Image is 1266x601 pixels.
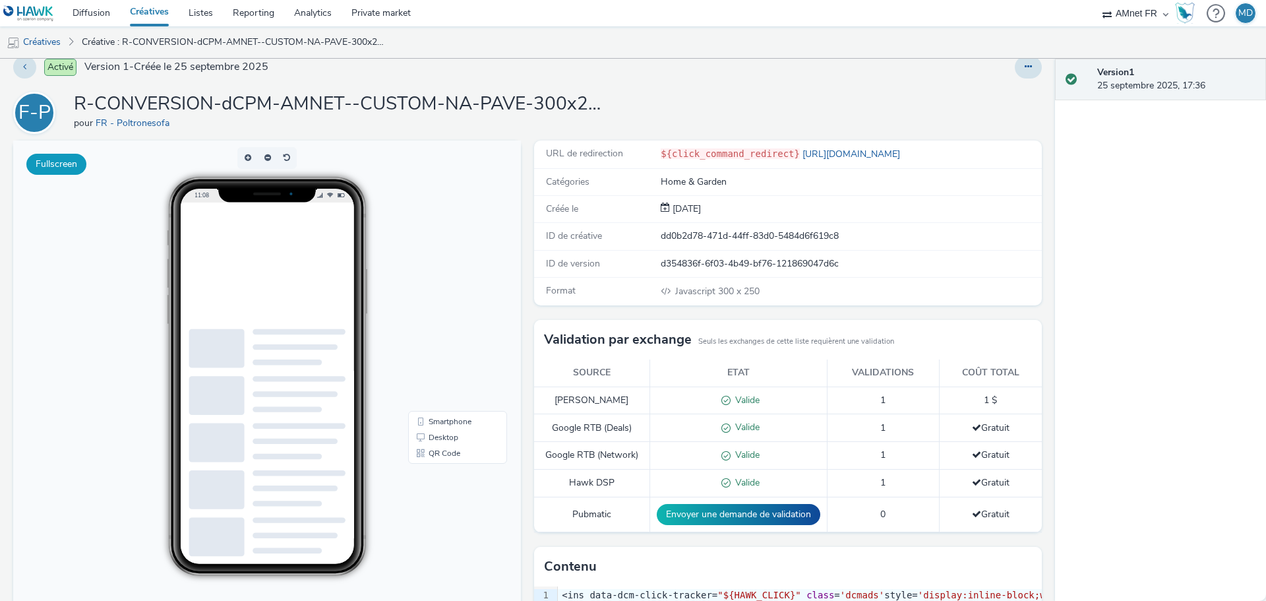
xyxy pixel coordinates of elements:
[1238,3,1253,23] div: MD
[415,277,458,285] span: Smartphone
[18,94,51,131] div: F-P
[546,203,578,215] span: Créée le
[26,154,86,175] button: Fullscreen
[546,147,623,160] span: URL de redirection
[984,394,997,406] span: 1 $
[534,387,649,414] td: [PERSON_NAME]
[717,590,800,600] span: "${HAWK_CLICK}"
[544,330,692,350] h3: Validation par exchange
[44,59,76,76] span: Activé
[661,148,800,159] code: ${click_command_redirect}
[3,5,54,22] img: undefined Logo
[880,422,886,434] span: 1
[674,285,760,298] span: 300 x 250
[415,293,445,301] span: Desktop
[534,470,649,497] td: Hawk DSP
[398,305,491,321] li: QR Code
[534,497,649,532] td: Pubmatic
[972,449,1010,461] span: Gratuit
[534,414,649,442] td: Google RTB (Deals)
[534,360,649,387] th: Source
[75,26,392,58] a: Créative : R-CONVERSION-dCPM-AMNET--CUSTOM-NA-PAVE-300x250-Mobile-NA - $[PHONE_NUMBER]$
[972,508,1010,521] span: Gratuit
[731,421,760,433] span: Valide
[670,203,701,215] span: [DATE]
[181,51,196,58] span: 11:08
[546,284,576,297] span: Format
[972,476,1010,489] span: Gratuit
[731,394,760,406] span: Valide
[546,257,600,270] span: ID de version
[800,148,905,160] a: [URL][DOMAIN_NAME]
[13,106,61,119] a: F-P
[698,336,894,347] small: Seuls les exchanges de cette liste requièrent une validation
[1175,3,1195,24] img: Hawk Academy
[806,590,834,600] span: class
[670,203,701,216] div: Création 25 septembre 2025, 17:36
[544,557,597,577] h3: Contenu
[661,257,1040,270] div: d354836f-6f03-4b49-bf76-121869047d6c
[534,442,649,470] td: Google RTB (Network)
[398,273,491,289] li: Smartphone
[84,59,268,75] span: Version 1 - Créée le 25 septembre 2025
[880,508,886,521] span: 0
[675,285,718,298] span: Javascript
[649,360,827,387] th: Etat
[546,230,602,242] span: ID de créative
[918,590,1179,600] span: 'display:inline-block;width:300px;height:250px'
[96,117,175,129] a: FR - Poltronesofa
[939,360,1042,387] th: Coût total
[827,360,939,387] th: Validations
[7,36,20,49] img: mobile
[415,309,447,317] span: QR Code
[74,117,96,129] span: pour
[1175,3,1200,24] a: Hawk Academy
[398,289,491,305] li: Desktop
[546,175,589,188] span: Catégories
[840,590,884,600] span: 'dcmads'
[1097,66,1255,93] div: 25 septembre 2025, 17:36
[731,476,760,489] span: Valide
[661,230,1040,243] div: dd0b2d78-471d-44ff-83d0-5484d6f619c8
[880,476,886,489] span: 1
[657,504,820,525] button: Envoyer une demande de validation
[1097,66,1134,79] strong: Version 1
[731,449,760,461] span: Valide
[880,449,886,461] span: 1
[880,394,886,406] span: 1
[661,175,1040,189] div: Home & Garden
[972,422,1010,434] span: Gratuit
[74,92,601,117] h1: R-CONVERSION-dCPM-AMNET--CUSTOM-NA-PAVE-300x250-Mobile-NA - $[PHONE_NUMBER]$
